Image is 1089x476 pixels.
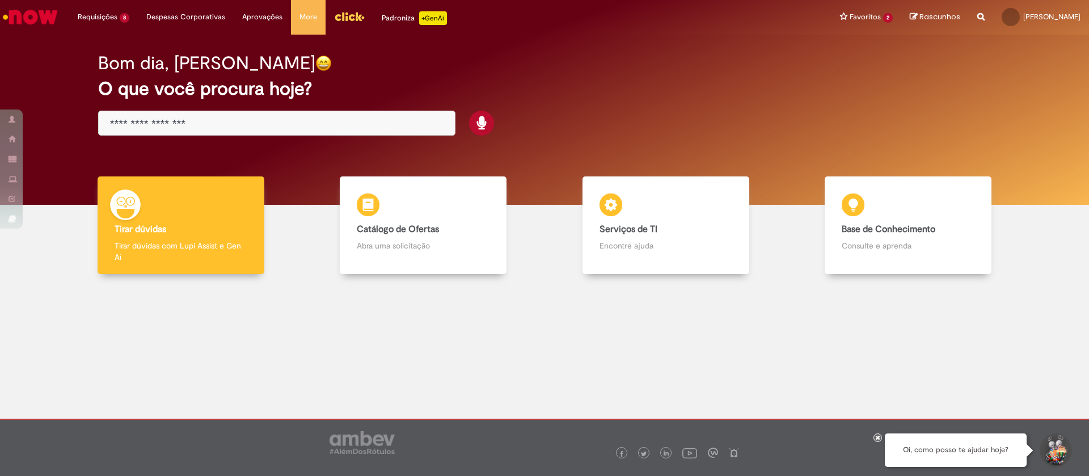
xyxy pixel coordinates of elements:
[919,11,960,22] span: Rascunhos
[146,11,225,23] span: Despesas Corporativas
[115,224,166,235] b: Tirar dúvidas
[1038,433,1072,467] button: Iniciar Conversa de Suporte
[315,55,332,71] img: happy-face.png
[419,11,447,25] p: +GenAi
[330,431,395,454] img: logo_footer_ambev_rotulo_gray.png
[242,11,282,23] span: Aprovações
[1,6,60,28] img: ServiceNow
[619,451,624,457] img: logo_footer_facebook.png
[729,448,739,458] img: logo_footer_naosei.png
[883,13,893,23] span: 2
[299,11,317,23] span: More
[842,240,974,251] p: Consulte e aprenda
[885,433,1027,467] div: Oi, como posso te ajudar hoje?
[664,450,669,457] img: logo_footer_linkedin.png
[544,176,787,275] a: Serviços de TI Encontre ajuda
[357,224,439,235] b: Catálogo de Ofertas
[60,176,302,275] a: Tirar dúvidas Tirar dúvidas com Lupi Assist e Gen Ai
[357,240,489,251] p: Abra uma solicitação
[787,176,1030,275] a: Base de Conhecimento Consulte e aprenda
[120,13,129,23] span: 8
[641,451,647,457] img: logo_footer_twitter.png
[382,11,447,25] div: Padroniza
[682,445,697,460] img: logo_footer_youtube.png
[115,240,247,263] p: Tirar dúvidas com Lupi Assist e Gen Ai
[842,224,935,235] b: Base de Conhecimento
[708,448,718,458] img: logo_footer_workplace.png
[98,79,991,99] h2: O que você procura hoje?
[334,8,365,25] img: click_logo_yellow_360x200.png
[302,176,545,275] a: Catálogo de Ofertas Abra uma solicitação
[78,11,117,23] span: Requisições
[910,12,960,23] a: Rascunhos
[600,240,732,251] p: Encontre ajuda
[98,53,315,73] h2: Bom dia, [PERSON_NAME]
[600,224,657,235] b: Serviços de TI
[850,11,881,23] span: Favoritos
[1023,12,1080,22] span: [PERSON_NAME]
